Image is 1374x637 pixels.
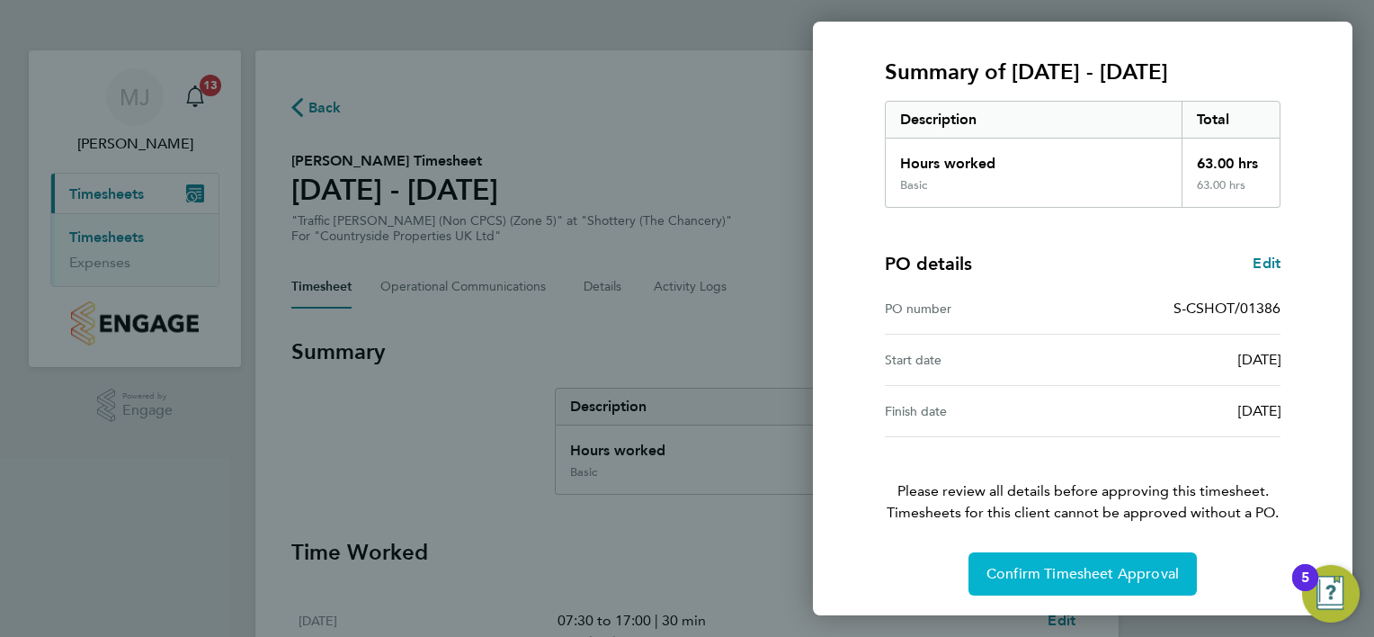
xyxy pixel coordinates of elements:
div: 63.00 hrs [1182,178,1280,207]
div: [DATE] [1083,400,1280,422]
span: S-CSHOT/01386 [1173,300,1280,317]
span: Edit [1253,255,1280,272]
button: Open Resource Center, 5 new notifications [1302,565,1360,623]
div: Summary of 22 - 28 Sep 2025 [885,101,1280,208]
div: 63.00 hrs [1182,139,1280,178]
div: Finish date [885,400,1083,422]
div: Hours worked [886,139,1182,178]
div: Description [886,102,1182,138]
div: Basic [900,178,927,193]
button: Confirm Timesheet Approval [968,552,1197,596]
span: Timesheets for this client cannot be approved without a PO. [863,502,1302,524]
div: Total [1182,102,1280,138]
h4: PO details [885,251,972,276]
div: 5 [1301,578,1309,601]
div: [DATE] [1083,349,1280,371]
a: Edit [1253,253,1280,274]
span: Confirm Timesheet Approval [986,565,1179,583]
div: PO number [885,298,1083,319]
h3: Summary of [DATE] - [DATE] [885,58,1280,86]
div: Start date [885,349,1083,371]
p: Please review all details before approving this timesheet. [863,437,1302,524]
